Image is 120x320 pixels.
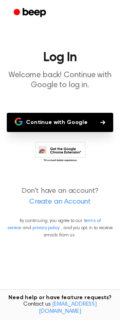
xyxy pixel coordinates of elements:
[8,5,53,21] a: Beep
[7,113,113,132] button: Continue with Google
[6,217,114,239] p: By continuing, you agree to our and , and you opt in to receive emails from us.
[8,197,112,208] a: Create an Account
[39,302,97,314] a: [EMAIL_ADDRESS][DOMAIN_NAME]
[32,226,60,230] a: privacy policy
[6,70,114,90] p: Welcome back! Continue with Google to log in.
[6,51,114,64] h1: Log In
[5,301,115,315] span: Contact us
[6,186,114,208] p: Don't have an account?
